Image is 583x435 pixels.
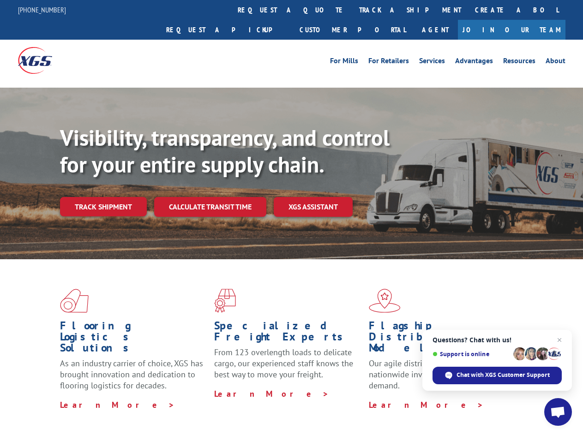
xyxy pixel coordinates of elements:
b: Visibility, transparency, and control for your entire supply chain. [60,123,390,179]
a: Agent [413,20,458,40]
p: From 123 overlength loads to delicate cargo, our experienced staff knows the best way to move you... [214,347,361,388]
h1: Flooring Logistics Solutions [60,320,207,358]
a: Customer Portal [293,20,413,40]
a: [PHONE_NUMBER] [18,5,66,14]
a: For Mills [330,57,358,67]
a: Learn More > [60,399,175,410]
h1: Specialized Freight Experts [214,320,361,347]
span: Support is online [433,351,510,358]
div: Chat with XGS Customer Support [433,367,562,384]
span: As an industry carrier of choice, XGS has brought innovation and dedication to flooring logistics... [60,358,203,391]
a: Learn More > [369,399,484,410]
a: Advantages [455,57,493,67]
a: Join Our Team [458,20,565,40]
span: Close chat [554,334,565,346]
a: Services [419,57,445,67]
span: Questions? Chat with us! [433,336,562,344]
a: Calculate transit time [154,197,266,217]
h1: Flagship Distribution Model [369,320,516,358]
a: For Retailers [368,57,409,67]
img: xgs-icon-total-supply-chain-intelligence-red [60,289,89,313]
a: About [546,57,565,67]
a: Request a pickup [159,20,293,40]
a: Resources [503,57,535,67]
a: Track shipment [60,197,147,216]
a: Learn More > [214,388,329,399]
span: Chat with XGS Customer Support [457,371,550,379]
span: Our agile distribution network gives you nationwide inventory management on demand. [369,358,513,391]
img: xgs-icon-focused-on-flooring-red [214,289,236,313]
a: XGS ASSISTANT [274,197,353,217]
div: Open chat [544,398,572,426]
img: xgs-icon-flagship-distribution-model-red [369,289,401,313]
